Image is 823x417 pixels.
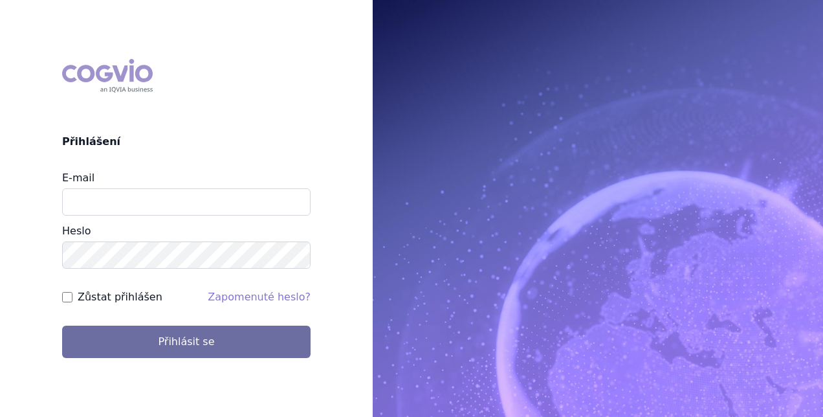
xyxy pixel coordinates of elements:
a: Zapomenuté heslo? [208,291,311,303]
label: Heslo [62,225,91,237]
label: Zůstat přihlášen [78,289,162,305]
h2: Přihlášení [62,134,311,150]
div: COGVIO [62,59,153,93]
button: Přihlásit se [62,326,311,358]
label: E-mail [62,172,94,184]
